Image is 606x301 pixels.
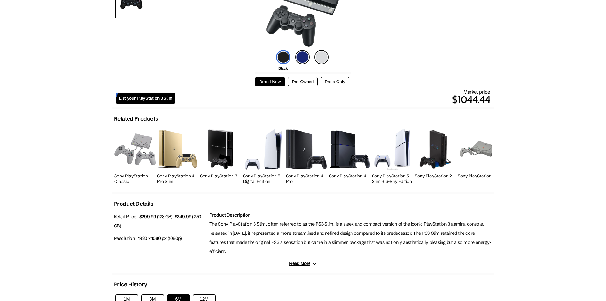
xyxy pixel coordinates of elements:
[458,125,499,186] a: PlayStation 1 (PS1) Sony PlayStation 1
[255,77,285,86] button: Brand New
[114,133,156,165] img: PlayStation Classic
[245,129,282,169] img: PlayStation 5 (PS5) Digital Edition
[288,77,318,86] button: Pre-Owned
[114,234,206,243] p: Resolution
[372,173,413,184] h2: Sony PlayStation 5 Slim Blu-Ray Edition
[175,92,490,107] p: $1044.44
[114,125,156,186] a: PlayStation Classic Sony PlayStation Classic
[329,125,370,186] a: PlayStation 4 (PS4) Sony PlayStation 4
[286,173,327,184] h2: Sony PlayStation 4 Pro
[157,125,199,186] a: PlayStation 4 (PS4) Slim Sony PlayStation 4 Pro Slim
[114,173,156,184] h2: Sony PlayStation Classic
[243,125,284,186] a: PlayStation 5 (PS5) Digital Edition Sony PlayStation 5 Digital Edition
[372,125,413,186] a: PlayStation 5 (PS5) Slim Blu-Ray Edition Sony PlayStation 5 Slim Blu-Ray Edition
[458,140,499,159] img: PlayStation 1 (PS1)
[295,50,310,64] img: blue-icon
[419,129,452,169] img: PlayStation 2 (PS2)
[157,129,198,170] img: PlayStation 4 (PS4) Slim
[119,96,172,101] span: List your PlayStation 3 Slim
[286,129,327,170] img: PlayStation 4 (PS4) Pro
[415,173,456,179] h2: Sony PlayStation 2
[374,129,410,169] img: PlayStation 5 (PS5) Slim Blu-Ray Edition
[206,129,235,169] img: PlayStation 3 (PS3)
[114,281,147,288] h2: Price History
[200,173,241,179] h2: Sony PlayStation 3
[209,212,492,218] h2: Product Description
[278,66,288,71] span: Black
[286,125,327,186] a: PlayStation 4 (PS4) Pro Sony PlayStation 4 Pro
[209,219,492,256] p: The Sony PlayStation 3 Slim, often referred to as the PS3 Slim, is a sleek and compact version of...
[329,173,370,179] h2: Sony PlayStation 4
[138,235,182,241] span: 1920 x 1080 px (1080p)
[114,214,201,229] span: $299.99 (128 GB), $349.99 (250 GB)
[276,50,290,64] img: black-icon
[116,93,175,104] a: List your PlayStation 3 Slim
[321,77,349,86] button: Parts Only
[200,125,241,186] a: PlayStation 3 (PS3) Sony PlayStation 3
[415,125,456,186] a: PlayStation 2 (PS2) Sony PlayStation 2
[175,89,490,107] div: Market price
[157,173,199,184] h2: Sony PlayStation 4 Pro Slim
[289,261,317,266] button: Read More
[329,130,370,169] img: PlayStation 4 (PS4)
[114,200,153,207] h2: Product Details
[243,173,284,184] h2: Sony PlayStation 5 Digital Edition
[114,212,206,231] p: Retail Price
[114,115,158,122] h2: Related Products
[458,173,499,179] h2: Sony PlayStation 1
[314,50,329,64] img: white-icon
